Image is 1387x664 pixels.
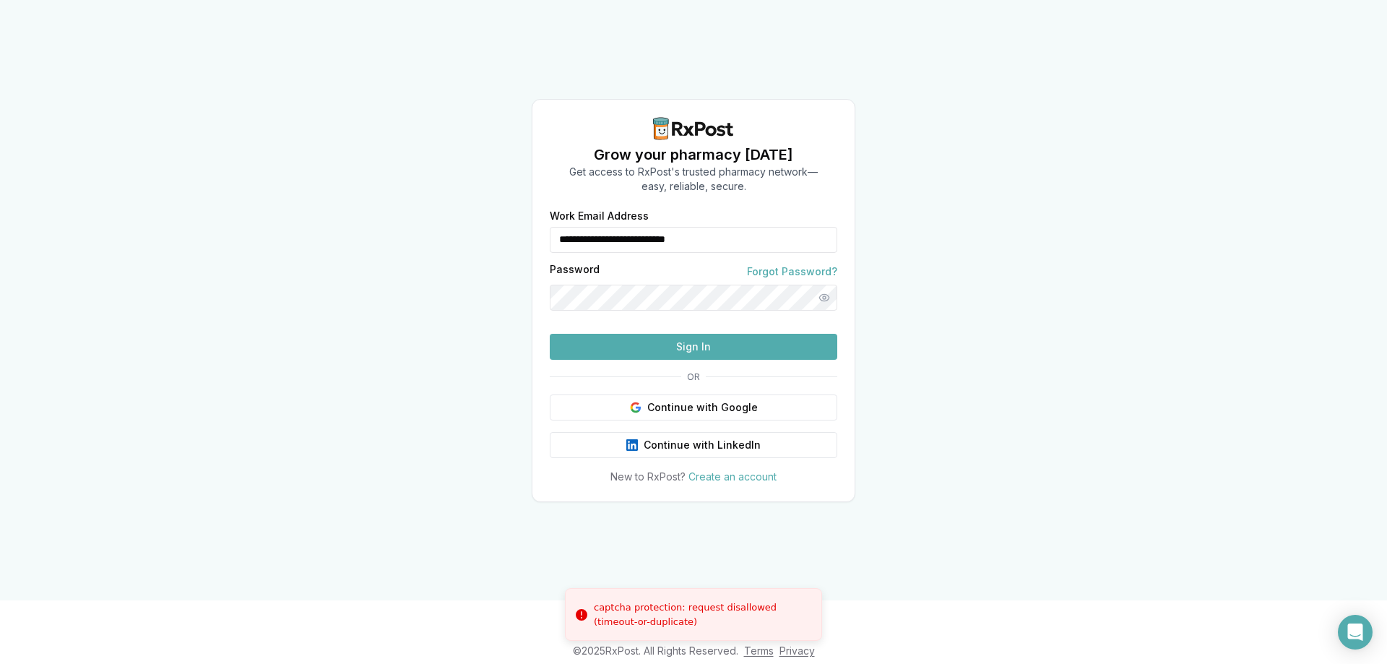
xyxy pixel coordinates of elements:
a: Create an account [688,470,777,483]
a: Terms [744,644,774,657]
button: Show password [811,285,837,311]
div: Open Intercom Messenger [1338,615,1373,650]
a: Privacy [779,644,815,657]
button: Continue with Google [550,394,837,421]
label: Work Email Address [550,211,837,221]
span: New to RxPost? [610,470,686,483]
label: Password [550,264,600,279]
img: Google [630,402,641,413]
button: Continue with LinkedIn [550,432,837,458]
h1: Grow your pharmacy [DATE] [569,145,818,165]
img: LinkedIn [626,439,638,451]
a: Forgot Password? [747,264,837,279]
span: OR [681,371,706,383]
img: RxPost Logo [647,117,740,140]
p: Get access to RxPost's trusted pharmacy network— easy, reliable, secure. [569,165,818,194]
div: captcha protection: request disallowed (timeout-or-duplicate) [594,600,810,629]
button: Sign In [550,334,837,360]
